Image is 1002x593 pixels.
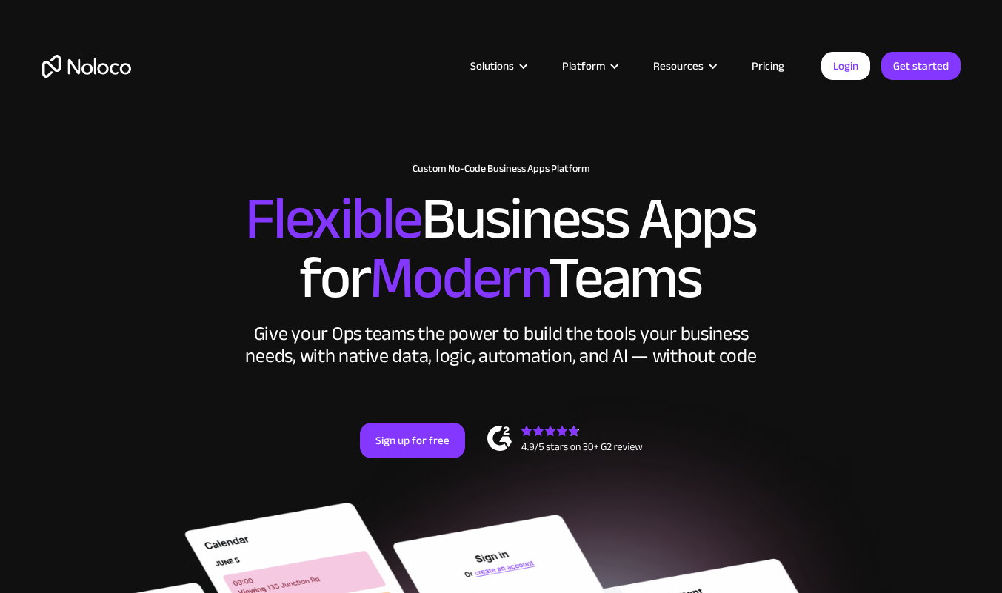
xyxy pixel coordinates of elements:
div: Resources [635,56,733,76]
h1: Custom No-Code Business Apps Platform [42,163,961,175]
a: Login [821,52,870,80]
div: Give your Ops teams the power to build the tools your business needs, with native data, logic, au... [242,323,761,367]
div: Resources [653,56,704,76]
span: Flexible [245,164,421,274]
a: home [42,55,131,78]
div: Solutions [470,56,514,76]
div: Platform [562,56,605,76]
a: Pricing [733,56,803,76]
span: Modern [370,223,548,333]
div: Platform [544,56,635,76]
div: Solutions [452,56,544,76]
a: Get started [881,52,961,80]
h2: Business Apps for Teams [42,190,961,308]
a: Sign up for free [360,423,465,458]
